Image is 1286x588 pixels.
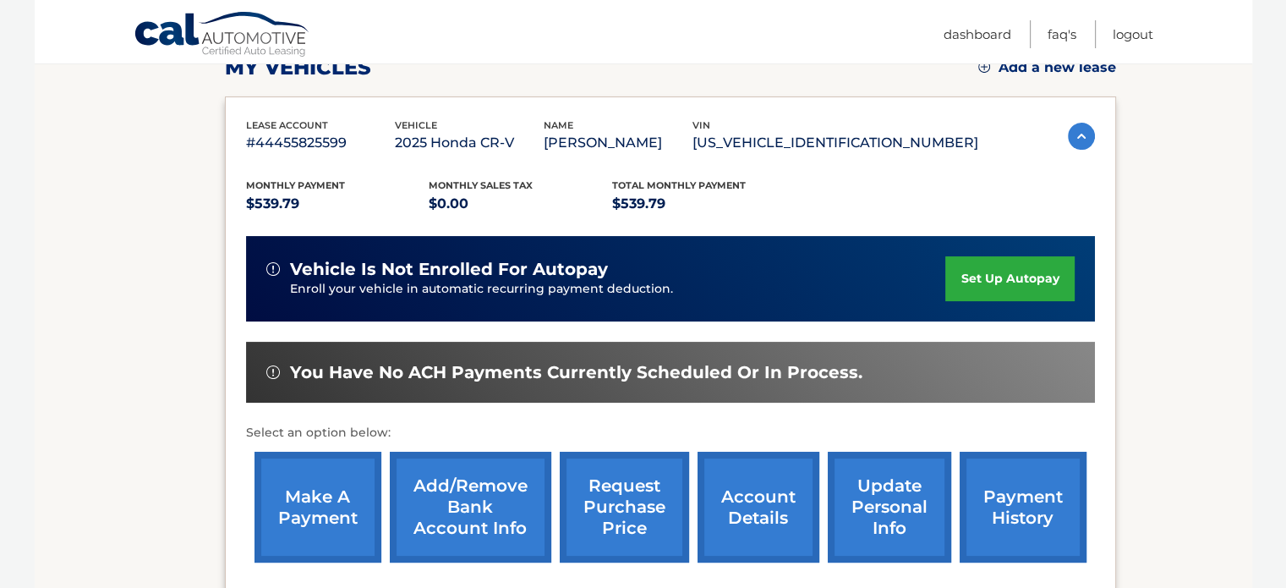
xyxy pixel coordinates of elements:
span: lease account [246,119,328,131]
span: You have no ACH payments currently scheduled or in process. [290,362,862,383]
p: #44455825599 [246,131,395,155]
img: add.svg [978,61,990,73]
p: $539.79 [612,192,796,216]
span: Monthly Payment [246,179,345,191]
img: accordion-active.svg [1068,123,1095,150]
a: payment history [960,452,1086,563]
a: Add/Remove bank account info [390,452,551,563]
p: $0.00 [429,192,612,216]
h2: my vehicles [225,55,371,80]
span: Total Monthly Payment [612,179,746,191]
p: [PERSON_NAME] [544,131,692,155]
span: Monthly sales Tax [429,179,533,191]
span: vehicle is not enrolled for autopay [290,259,608,280]
a: Logout [1113,20,1153,48]
p: Select an option below: [246,423,1095,443]
a: Cal Automotive [134,11,311,60]
a: Dashboard [944,20,1011,48]
p: $539.79 [246,192,430,216]
a: FAQ's [1048,20,1076,48]
span: name [544,119,573,131]
span: vin [692,119,710,131]
p: [US_VEHICLE_IDENTIFICATION_NUMBER] [692,131,978,155]
a: account details [698,452,819,563]
span: vehicle [395,119,437,131]
a: request purchase price [560,452,689,563]
img: alert-white.svg [266,262,280,276]
a: update personal info [828,452,951,563]
p: 2025 Honda CR-V [395,131,544,155]
img: alert-white.svg [266,365,280,379]
a: set up autopay [945,256,1074,301]
a: make a payment [254,452,381,563]
a: Add a new lease [978,59,1116,76]
p: Enroll your vehicle in automatic recurring payment deduction. [290,280,946,299]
